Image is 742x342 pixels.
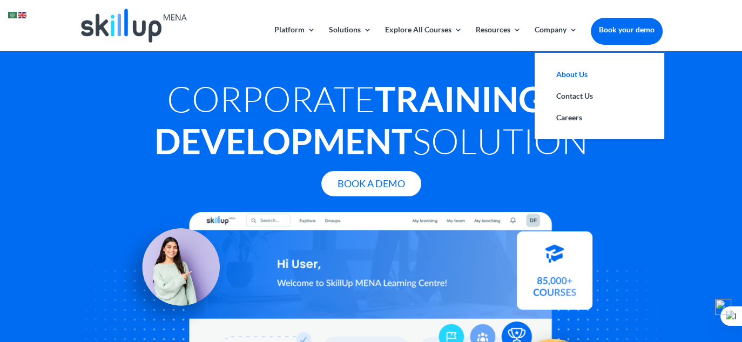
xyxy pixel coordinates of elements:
img: ar [8,12,17,18]
a: Explore All Courses [385,26,462,51]
a: Resources [476,26,521,51]
a: Careers [545,107,653,128]
img: Courses library - SkillUp MENA [517,237,592,315]
img: Learning Management Solution - SkillUp [114,215,231,332]
a: Company [535,26,577,51]
a: About Us [545,64,653,85]
img: en [18,12,26,18]
a: Book A Demo [321,171,421,196]
a: Book your demo [591,18,663,42]
a: Solutions [329,26,372,51]
a: English [18,8,28,20]
a: Platform [274,26,315,51]
strong: Training & Development [154,78,576,162]
a: Contact Us [545,85,653,107]
a: Arabic [8,8,18,20]
img: Skillup Mena [81,9,187,43]
h1: Corporate Solution [79,78,663,167]
iframe: Chat Widget [563,225,742,342]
